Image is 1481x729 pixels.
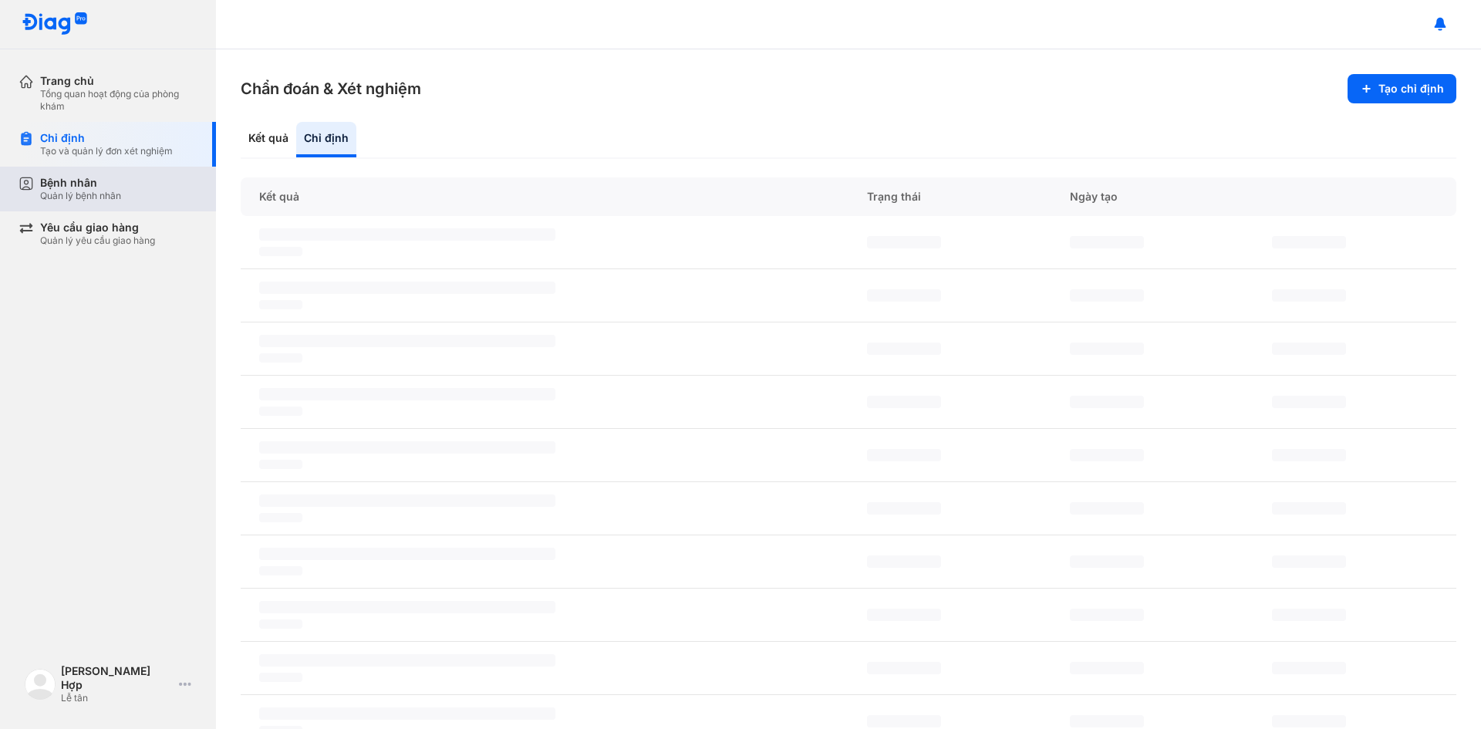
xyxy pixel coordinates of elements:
span: ‌ [259,601,555,613]
div: Quản lý bệnh nhân [40,190,121,202]
span: ‌ [259,654,555,667]
span: ‌ [867,555,941,568]
div: Tạo và quản lý đơn xét nghiệm [40,145,173,157]
span: ‌ [867,396,941,408]
span: ‌ [259,300,302,309]
div: Yêu cầu giao hàng [40,221,155,235]
span: ‌ [867,343,941,355]
span: ‌ [867,502,941,515]
div: Lễ tân [61,692,173,704]
span: ‌ [1272,343,1346,355]
span: ‌ [1272,396,1346,408]
span: ‌ [259,247,302,256]
span: ‌ [867,715,941,727]
span: ‌ [1272,715,1346,727]
span: ‌ [1070,289,1144,302]
span: ‌ [1272,609,1346,621]
span: ‌ [259,494,555,507]
span: ‌ [1070,555,1144,568]
div: Trạng thái [848,177,1051,216]
span: ‌ [259,460,302,469]
span: ‌ [259,548,555,560]
div: Bệnh nhân [40,176,121,190]
span: ‌ [259,619,302,629]
span: ‌ [867,609,941,621]
span: ‌ [867,662,941,674]
span: ‌ [1272,236,1346,248]
span: ‌ [867,289,941,302]
span: ‌ [1272,662,1346,674]
span: ‌ [259,513,302,522]
span: ‌ [1070,396,1144,408]
span: ‌ [1070,343,1144,355]
span: ‌ [259,228,555,241]
span: ‌ [1070,502,1144,515]
span: ‌ [259,566,302,575]
span: ‌ [1070,662,1144,674]
img: logo [22,12,88,36]
div: Kết quả [241,122,296,157]
button: Tạo chỉ định [1348,74,1456,103]
span: ‌ [259,353,302,363]
span: ‌ [1070,449,1144,461]
span: ‌ [259,282,555,294]
div: Quản lý yêu cầu giao hàng [40,235,155,247]
span: ‌ [1070,236,1144,248]
div: Kết quả [241,177,848,216]
span: ‌ [867,449,941,461]
span: ‌ [259,673,302,682]
span: ‌ [1272,289,1346,302]
div: Chỉ định [296,122,356,157]
div: [PERSON_NAME] Hợp [61,664,173,692]
span: ‌ [1070,609,1144,621]
span: ‌ [259,707,555,720]
span: ‌ [259,407,302,416]
span: ‌ [259,335,555,347]
div: Tổng quan hoạt động của phòng khám [40,88,197,113]
span: ‌ [867,236,941,248]
span: ‌ [259,388,555,400]
span: ‌ [1272,449,1346,461]
div: Ngày tạo [1051,177,1254,216]
span: ‌ [259,441,555,454]
div: Trang chủ [40,74,197,88]
img: logo [25,669,56,700]
span: ‌ [1272,502,1346,515]
h3: Chẩn đoán & Xét nghiệm [241,78,421,100]
span: ‌ [1070,715,1144,727]
span: ‌ [1272,555,1346,568]
div: Chỉ định [40,131,173,145]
